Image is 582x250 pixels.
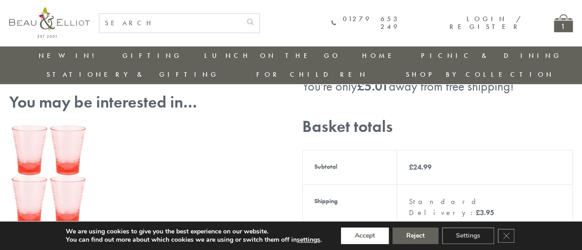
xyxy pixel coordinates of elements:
[66,227,322,236] p: We are using cookies to give you the best experience on our website.
[303,150,397,184] th: Subtotal
[357,78,389,94] bdi: 5.01
[46,70,219,79] a: Stationery & Gifting
[405,70,554,79] a: Shop by collection
[421,51,562,60] a: Picnic & Dining
[39,51,100,60] a: New in!
[9,93,280,112] h2: You may be interested in…
[475,208,479,217] span: £
[99,14,241,33] input: SEARCH
[66,236,322,244] p: You can find out more about which cookies we are using or switch them off in .
[409,162,413,172] span: £
[204,51,340,60] a: Lunch On The Go
[362,51,399,60] a: Home
[302,79,573,94] div: You're only away from free shipping!
[449,14,522,31] a: Login / Register
[357,78,364,94] span: £
[442,227,494,244] button: Settings
[331,15,400,31] a: 01279 653 249
[256,70,368,79] a: For Children
[302,117,573,136] h2: Basket totals
[9,7,90,38] img: logo
[392,227,438,244] button: Reject
[554,14,573,32] a: 1
[9,125,87,226] img: Set of 4 Candy Pink Hi Ball
[498,229,514,243] button: Close GDPR Cookie Banner
[297,236,320,244] button: settings
[475,208,494,217] bdi: 3.95
[409,197,494,217] label: Standard Delivery:
[122,51,182,60] a: Gifting
[409,162,431,172] bdi: 24.99
[341,227,389,244] button: Accept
